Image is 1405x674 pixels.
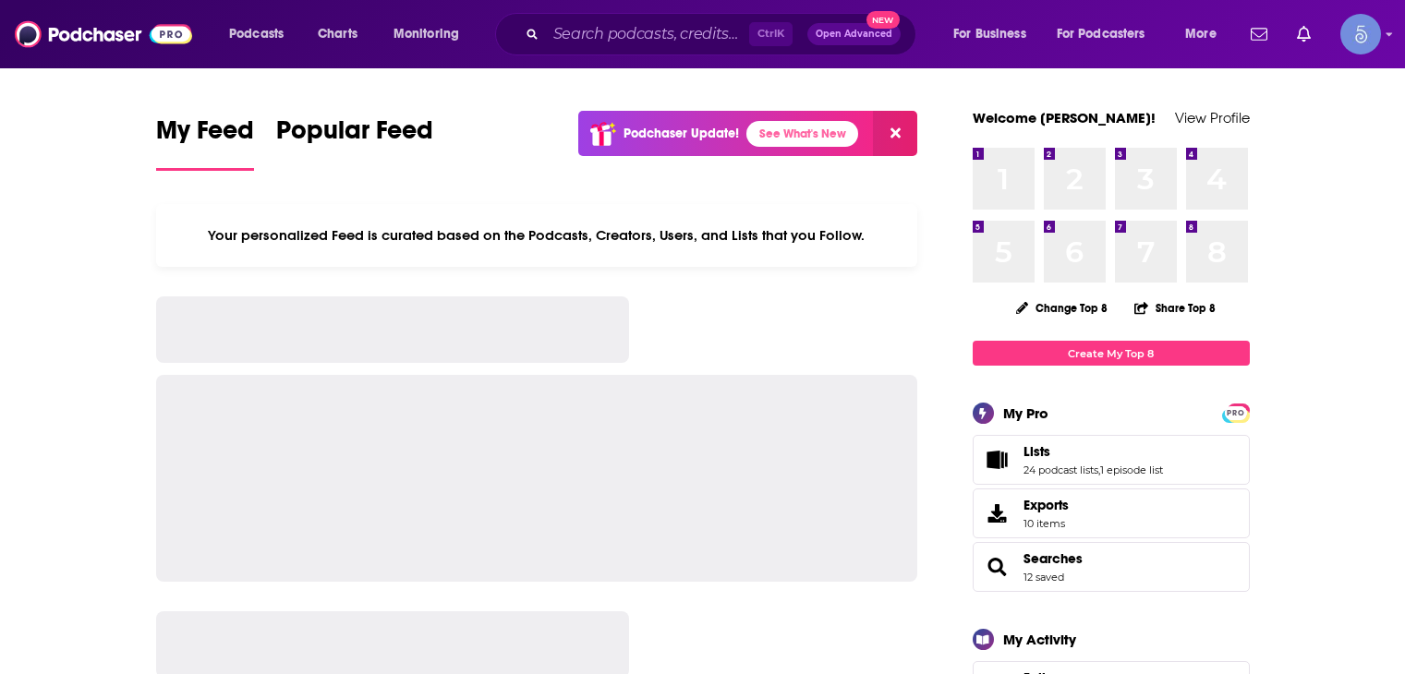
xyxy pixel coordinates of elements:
[156,114,254,171] a: My Feed
[973,488,1250,538] a: Exports
[973,542,1250,592] span: Searches
[866,11,900,29] span: New
[1100,463,1163,476] a: 1 episode list
[156,204,918,267] div: Your personalized Feed is curated based on the Podcasts, Creators, Users, and Lists that you Follow.
[1005,296,1120,319] button: Change Top 8
[624,126,739,141] p: Podchaser Update!
[546,19,749,49] input: Search podcasts, credits, & more...
[1175,109,1250,126] a: View Profile
[513,13,934,55] div: Search podcasts, credits, & more...
[1340,14,1381,54] span: Logged in as Spiral5-G1
[1133,290,1217,326] button: Share Top 8
[973,109,1156,126] a: Welcome [PERSON_NAME]!
[1340,14,1381,54] button: Show profile menu
[807,23,901,45] button: Open AdvancedNew
[306,19,369,49] a: Charts
[816,30,892,39] span: Open Advanced
[746,121,858,147] a: See What's New
[1185,21,1217,47] span: More
[1023,550,1083,567] a: Searches
[229,21,284,47] span: Podcasts
[1023,463,1098,476] a: 24 podcast lists
[1003,631,1076,648] div: My Activity
[1225,406,1247,420] span: PRO
[1023,443,1050,460] span: Lists
[1023,571,1064,584] a: 12 saved
[979,447,1016,473] a: Lists
[979,554,1016,580] a: Searches
[1057,21,1145,47] span: For Podcasters
[1172,19,1240,49] button: open menu
[1243,18,1275,50] a: Show notifications dropdown
[1225,405,1247,419] a: PRO
[381,19,483,49] button: open menu
[276,114,433,157] span: Popular Feed
[1098,463,1100,476] span: ,
[953,21,1026,47] span: For Business
[749,22,793,46] span: Ctrl K
[156,114,254,157] span: My Feed
[1023,497,1069,513] span: Exports
[979,500,1016,526] span: Exports
[940,19,1049,49] button: open menu
[973,435,1250,485] span: Lists
[1023,517,1069,530] span: 10 items
[1340,14,1381,54] img: User Profile
[15,17,192,52] img: Podchaser - Follow, Share and Rate Podcasts
[318,21,357,47] span: Charts
[1290,18,1318,50] a: Show notifications dropdown
[1023,443,1163,460] a: Lists
[394,21,459,47] span: Monitoring
[276,114,433,171] a: Popular Feed
[1045,19,1172,49] button: open menu
[973,341,1250,366] a: Create My Top 8
[1003,404,1048,422] div: My Pro
[216,19,308,49] button: open menu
